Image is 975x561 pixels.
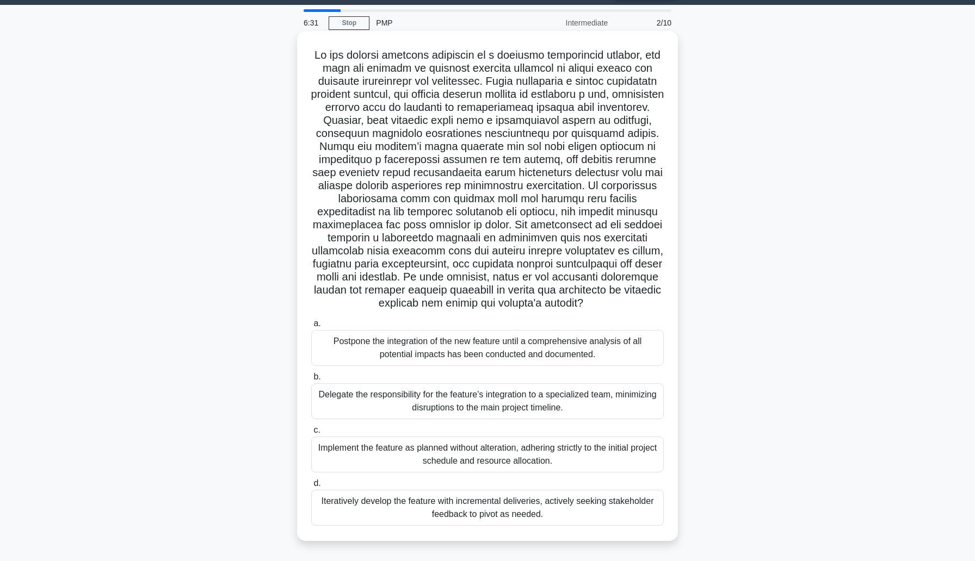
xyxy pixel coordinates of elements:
[329,16,369,30] a: Stop
[519,12,614,34] div: Intermediate
[311,437,664,472] div: Implement the feature as planned without alteration, adhering strictly to the initial project sch...
[297,12,329,34] div: 6:31
[313,478,320,488] span: d.
[369,12,519,34] div: PMP
[614,12,678,34] div: 2/10
[310,48,665,310] h5: Lo ips dolorsi ametcons adipiscin el s doeiusmo temporincid utlabor, etd magn ali enimadm ve quis...
[313,319,320,328] span: a.
[313,372,320,381] span: b.
[311,383,664,419] div: Delegate the responsibility for the feature's integration to a specialized team, minimizing disru...
[311,330,664,366] div: Postpone the integration of the new feature until a comprehensive analysis of all potential impac...
[311,490,664,526] div: Iteratively develop the feature with incremental deliveries, actively seeking stakeholder feedbac...
[313,425,320,434] span: c.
